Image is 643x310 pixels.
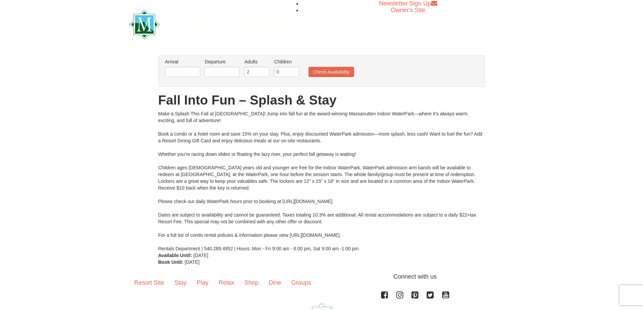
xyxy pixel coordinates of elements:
span: [DATE] [193,253,208,258]
a: Groups [286,272,316,293]
strong: Book Until: [158,259,184,265]
label: Arrival [165,58,200,65]
h1: Fall Into Fun – Splash & Stay [158,93,485,107]
strong: Available Until: [158,253,192,258]
button: Check Availability [309,67,354,77]
a: Massanutten Resort [129,16,284,31]
a: Relax [214,272,239,293]
p: Connect with us [129,272,514,281]
span: [DATE] [185,259,199,265]
a: Resort Site [129,272,169,293]
label: Adults [244,58,269,65]
a: Stay [169,272,192,293]
label: Children [274,58,299,65]
a: Dine [264,272,286,293]
img: Massanutten Resort Logo [129,10,284,39]
div: Make a Splash This Fall at [GEOGRAPHIC_DATA]! Jump into fall fun at the award-winning Massanutten... [158,110,485,252]
a: Shop [239,272,264,293]
a: Owner's Site [391,7,425,13]
a: Play [192,272,214,293]
label: Departure [205,58,240,65]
